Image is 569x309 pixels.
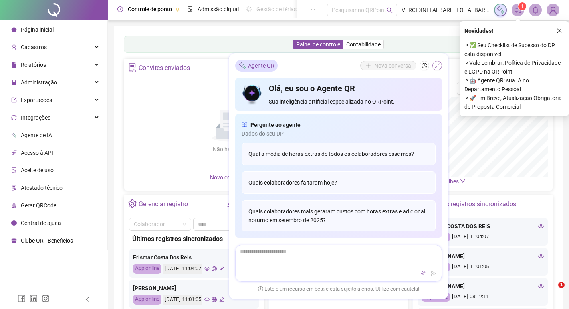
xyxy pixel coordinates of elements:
span: solution [11,185,17,191]
span: VERCIDINEI ALBARELLO - ALBARELLO COMERCIO DE COMBUSTIVEIS LTDA [402,6,489,14]
span: setting [128,199,137,208]
div: [DATE] 08:12:11 [422,293,544,302]
span: export [11,97,17,103]
div: Últimos registros sincronizados [428,197,516,211]
div: Qual a média de horas extras de todos os colaboradores esse mês? [242,143,436,165]
span: history [422,63,427,68]
span: file-done [187,6,193,12]
div: Erismar Costa Dos Reis [133,253,255,262]
span: ⚬ Vale Lembrar: Política de Privacidade e LGPD na QRPoint [464,58,564,76]
div: Últimos registros sincronizados [132,234,256,244]
div: Não há dados [193,145,267,154]
span: user-add [11,44,17,50]
span: ⚬ 🤖 Agente QR: sua IA no Departamento Pessoal [464,76,564,94]
div: ERISMAR COSTA DOS REIS [422,222,544,231]
span: ⚬ ✅ Seu Checklist de Sucesso do DP está disponível [464,41,564,58]
span: Agente de IA [21,132,52,138]
button: thunderbolt [418,269,428,278]
div: App online [133,295,161,305]
div: [DATE] 11:01:05 [163,295,202,305]
img: icon [242,83,263,106]
span: Acesso à API [21,150,53,156]
span: instagram [42,295,50,303]
div: [DATE] 11:04:07 [422,233,544,242]
div: [PERSON_NAME] [133,284,255,293]
span: ellipsis [310,6,316,12]
span: eye [538,283,544,289]
span: eye [538,253,544,259]
span: linkedin [30,295,38,303]
button: send [429,269,438,278]
sup: 1 [518,2,526,10]
span: Clube QR - Beneficios [21,237,73,244]
div: [DATE] 11:01:05 [422,263,544,272]
span: solution [128,63,137,72]
button: Nova conversa [360,61,416,70]
span: edit [219,297,224,302]
span: global [212,266,217,271]
span: Exportações [21,97,52,103]
span: Gerar QRCode [21,202,56,209]
span: Painel de controle [296,41,340,48]
span: Atestado técnico [21,185,63,191]
span: gift [11,238,17,243]
span: info-circle [11,220,17,226]
span: Administração [21,79,57,86]
span: home [11,27,17,32]
img: 86290 [547,4,559,16]
span: Contabilidade [346,41,381,48]
span: Pergunte ao agente [250,120,301,129]
span: left [85,297,90,302]
div: [DATE] 11:04:07 [163,264,202,274]
div: Quais colaboradores faltaram hoje? [242,171,436,194]
span: down [460,178,466,184]
span: global [212,297,217,302]
span: thunderbolt [420,271,426,276]
div: Convites enviados [139,61,190,75]
span: Controle de ponto [128,6,172,12]
div: Gerenciar registro [139,197,188,211]
span: search [387,7,393,13]
span: read [242,120,247,129]
img: sparkle-icon.fc2bf0ac1784a2077858766a79e2daf3.svg [238,61,246,70]
div: App online [133,264,161,274]
span: pushpin [175,7,180,12]
span: Novo convite [210,174,250,181]
span: sun [246,6,252,12]
span: bell [532,6,539,14]
span: eye [204,297,210,302]
span: Admissão digital [198,6,239,12]
span: ⚬ 🚀 Em Breve, Atualização Obrigatória de Proposta Comercial [464,94,564,111]
span: 1 [558,282,565,288]
span: exclamation-circle [258,286,263,291]
span: Dados do seu DP [242,129,436,138]
span: Este é um recurso em beta e está sujeito a erros. Utilize com cautela! [258,285,419,293]
span: close [557,28,562,34]
span: shrink [434,63,440,68]
span: Relatórios [21,62,46,68]
img: sparkle-icon.fc2bf0ac1784a2077858766a79e2daf3.svg [496,6,505,14]
span: Central de ajuda [21,220,61,226]
span: facebook [18,295,26,303]
span: edit [219,266,224,271]
span: qrcode [11,203,17,208]
span: Gestão de férias [256,6,297,12]
span: Sua inteligência artificial especializada no QRPoint. [269,97,435,106]
span: notification [514,6,521,14]
span: eye [204,266,210,271]
span: Novidades ! [464,26,493,35]
span: Cadastros [21,44,47,50]
span: eye [538,223,544,229]
span: 1 [521,4,524,9]
span: Integrações [21,114,50,121]
div: [PERSON_NAME] [422,252,544,261]
span: Página inicial [21,26,54,33]
span: file [11,62,17,68]
h4: Olá, eu sou o Agente QR [269,83,435,94]
div: [PERSON_NAME] [422,282,544,291]
span: api [11,150,17,155]
iframe: Intercom live chat [542,282,561,301]
div: Quais colaboradores mais geraram custos com horas extras e adicional noturno em setembro de 2025? [242,200,436,231]
span: clock-circle [117,6,123,12]
span: audit [11,167,17,173]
